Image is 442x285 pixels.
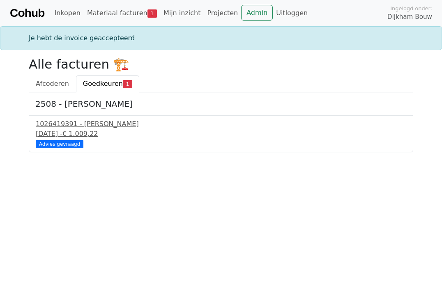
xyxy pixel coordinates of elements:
[29,75,76,92] a: Afcoderen
[387,12,432,22] span: Dijkham Bouw
[160,5,204,21] a: Mijn inzicht
[36,119,406,147] a: 1026419391 - [PERSON_NAME][DATE] -€ 1.009,22 Advies gevraagd
[123,80,132,88] span: 1
[51,5,83,21] a: Inkopen
[36,129,406,139] div: [DATE] -
[84,5,160,21] a: Materiaal facturen1
[35,99,407,109] h5: 2508 - [PERSON_NAME]
[36,119,406,129] div: 1026419391 - [PERSON_NAME]
[76,75,139,92] a: Goedkeuren1
[204,5,241,21] a: Projecten
[147,9,157,18] span: 1
[390,5,432,12] span: Ingelogd onder:
[83,80,123,87] span: Goedkeuren
[36,80,69,87] span: Afcoderen
[10,3,44,23] a: Cohub
[24,33,418,43] div: Je hebt de invoice geaccepteerd
[62,130,98,138] span: € 1.009,22
[29,57,413,72] h2: Alle facturen 🏗️
[36,140,83,148] div: Advies gevraagd
[241,5,273,21] a: Admin
[273,5,311,21] a: Uitloggen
